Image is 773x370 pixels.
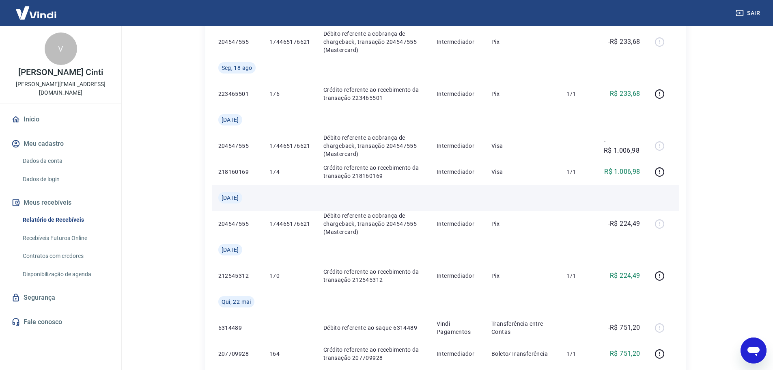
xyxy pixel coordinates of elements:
p: Intermediador [437,272,478,280]
p: Débito referente a cobrança de chargeback, transação 204547555 (Mastercard) [323,212,424,236]
p: R$ 233,68 [610,89,640,99]
p: Pix [491,38,553,46]
p: Intermediador [437,90,478,98]
p: 174465176621 [269,142,310,150]
p: 1/1 [566,272,590,280]
p: 170 [269,272,310,280]
a: Recebíveis Futuros Online [19,230,112,247]
p: -R$ 751,20 [608,323,640,333]
p: Visa [491,142,553,150]
p: R$ 1.006,98 [604,167,640,177]
p: Crédito referente ao recebimento da transação 223465501 [323,86,424,102]
p: Intermediador [437,220,478,228]
p: [PERSON_NAME][EMAIL_ADDRESS][DOMAIN_NAME] [6,80,115,97]
span: Seg, 18 ago [222,64,252,72]
p: -R$ 1.006,98 [604,136,640,156]
p: Crédito referente ao recebimento da transação 212545312 [323,268,424,284]
p: 174 [269,168,310,176]
a: Disponibilização de agenda [19,266,112,283]
p: Intermediador [437,350,478,358]
iframe: Botão para abrir a janela de mensagens, conversa em andamento [741,338,767,364]
p: Intermediador [437,168,478,176]
p: Intermediador [437,142,478,150]
p: 6314489 [218,324,256,332]
span: Qui, 22 mai [222,298,251,306]
span: [DATE] [222,194,239,202]
a: Contratos com credores [19,248,112,264]
p: Boleto/Transferência [491,350,553,358]
span: [DATE] [222,116,239,124]
p: Pix [491,220,553,228]
p: - [566,324,590,332]
a: Dados de login [19,171,112,188]
p: Débito referente a cobrança de chargeback, transação 204547555 (Mastercard) [323,134,424,158]
a: Dados da conta [19,153,112,169]
p: Pix [491,90,553,98]
p: Intermediador [437,38,478,46]
p: Crédito referente ao recebimento da transação 218160169 [323,164,424,180]
p: R$ 751,20 [610,349,640,359]
p: 204547555 [218,38,256,46]
p: Crédito referente ao recebimento da transação 207709928 [323,346,424,362]
p: 223465501 [218,90,256,98]
p: 1/1 [566,90,590,98]
p: 207709928 [218,350,256,358]
p: Vindi Pagamentos [437,320,478,336]
img: Vindi [10,0,62,25]
p: Transferência entre Contas [491,320,553,336]
div: V [45,32,77,65]
p: 204547555 [218,220,256,228]
p: 164 [269,350,310,358]
a: Início [10,110,112,128]
button: Meus recebíveis [10,194,112,212]
a: Fale conosco [10,313,112,331]
p: 176 [269,90,310,98]
button: Meu cadastro [10,135,112,153]
p: R$ 224,49 [610,271,640,281]
p: 174465176621 [269,38,310,46]
span: [DATE] [222,246,239,254]
a: Relatório de Recebíveis [19,212,112,228]
a: Segurança [10,289,112,307]
p: 218160169 [218,168,256,176]
p: 174465176621 [269,220,310,228]
p: - [566,142,590,150]
p: Visa [491,168,553,176]
p: Débito referente a cobrança de chargeback, transação 204547555 (Mastercard) [323,30,424,54]
button: Sair [734,6,763,21]
p: [PERSON_NAME] Cinti [18,68,103,77]
p: Pix [491,272,553,280]
p: - [566,220,590,228]
p: 212545312 [218,272,256,280]
p: -R$ 233,68 [608,37,640,47]
p: 1/1 [566,350,590,358]
p: 1/1 [566,168,590,176]
p: Débito referente ao saque 6314489 [323,324,424,332]
p: - [566,38,590,46]
p: -R$ 224,49 [608,219,640,229]
p: 204547555 [218,142,256,150]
